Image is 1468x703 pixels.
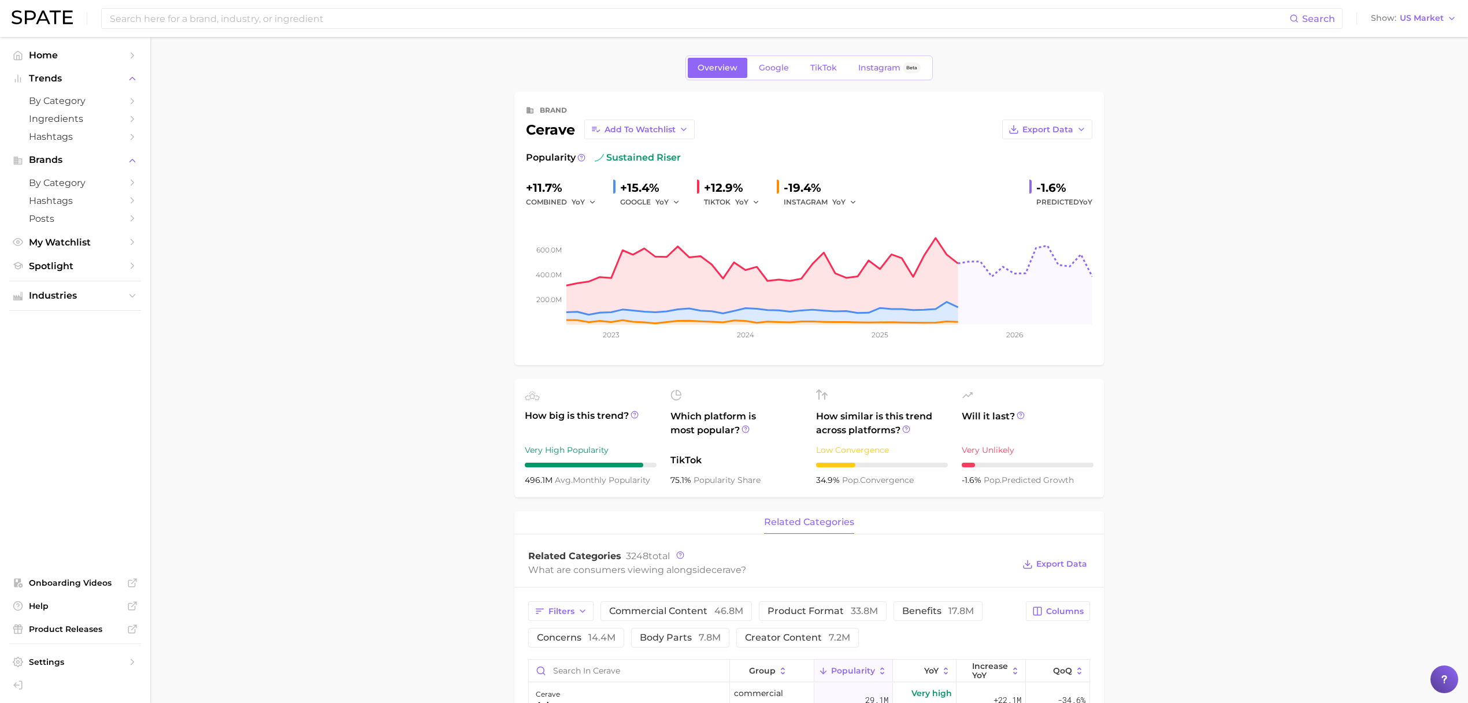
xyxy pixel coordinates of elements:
[603,330,620,339] tspan: 2023
[572,197,585,207] span: YoY
[655,195,680,209] button: YoY
[595,153,604,162] img: sustained riser
[749,666,776,675] span: group
[814,660,893,682] button: Popularity
[588,632,616,643] span: 14.4m
[537,633,616,642] span: concerns
[29,113,121,124] span: Ingredients
[816,410,948,437] span: How similar is this trend across platforms?
[1046,607,1084,616] span: Columns
[704,195,768,209] div: TIKTOK
[525,475,555,485] span: 496.1m
[698,63,737,73] span: Overview
[764,517,854,527] span: related categories
[1079,198,1092,206] span: YoY
[858,63,900,73] span: Instagram
[29,213,121,224] span: Posts
[525,443,657,457] div: Very High Popularity
[655,197,669,207] span: YoY
[851,605,878,616] span: 33.8m
[9,287,141,304] button: Industries
[759,63,789,73] span: Google
[1026,601,1090,621] button: Columns
[29,195,121,206] span: Hashtags
[730,660,814,682] button: group
[832,195,857,209] button: YoY
[1036,195,1092,209] span: Predicted
[9,192,141,210] a: Hashtags
[768,607,878,616] span: product format
[9,128,141,146] a: Hashtags
[1400,15,1444,21] span: US Market
[670,453,802,467] span: TikTok
[29,131,121,142] span: Hashtags
[872,330,888,339] tspan: 2025
[555,475,573,485] abbr: average
[735,197,748,207] span: YoY
[605,125,676,135] span: Add to Watchlist
[525,463,657,467] div: 9 / 10
[109,9,1289,28] input: Search here for a brand, industry, or ingredient
[626,551,670,561] span: total
[948,605,974,616] span: 17.8m
[1302,13,1335,24] span: Search
[893,660,957,682] button: YoY
[536,687,560,701] div: cerave
[9,676,141,694] a: Log out. Currently logged in as Brennan McVicar with e-mail brennan@spate.nyc.
[29,155,121,165] span: Brands
[548,607,574,616] span: Filters
[640,633,721,642] span: body parts
[528,601,594,621] button: Filters
[9,110,141,128] a: Ingredients
[29,237,121,248] span: My Watchlist
[29,624,121,634] span: Product Releases
[1036,178,1092,197] div: -1.6%
[9,620,141,638] a: Product Releases
[694,475,761,485] span: popularity share
[962,463,1093,467] div: 1 / 10
[704,178,768,197] div: +12.9%
[540,103,567,117] div: brand
[9,233,141,251] a: My Watchlist
[1006,330,1023,339] tspan: 2026
[29,291,121,301] span: Industries
[526,151,576,165] span: Popularity
[957,660,1026,682] button: Increase YoY
[29,601,121,611] span: Help
[1036,559,1087,569] span: Export Data
[800,58,847,78] a: TikTok
[9,653,141,671] a: Settings
[29,95,121,106] span: by Category
[832,197,846,207] span: YoY
[526,120,695,139] div: cerave
[1002,120,1092,139] button: Export Data
[1026,660,1089,682] button: QoQ
[9,174,141,192] a: by Category
[829,632,850,643] span: 7.2m
[831,666,875,675] span: Popularity
[784,195,865,209] div: INSTAGRAM
[609,607,743,616] span: commercial content
[529,660,729,682] input: Search in cerave
[620,178,688,197] div: +15.4%
[9,70,141,87] button: Trends
[525,409,657,437] span: How big is this trend?
[29,261,121,271] span: Spotlight
[29,657,121,667] span: Settings
[962,443,1093,457] div: Very Unlikely
[688,58,747,78] a: Overview
[972,661,1008,680] span: Increase YoY
[528,551,621,561] span: Related Categories
[526,178,604,197] div: +11.7%
[962,475,984,485] span: -1.6%
[9,46,141,64] a: Home
[9,257,141,275] a: Spotlight
[784,178,865,197] div: -19.4%
[984,475,1002,485] abbr: popularity index
[714,605,743,616] span: 46.8m
[737,330,754,339] tspan: 2024
[745,633,850,642] span: creator content
[1020,556,1090,572] button: Export Data
[29,50,121,61] span: Home
[526,195,604,209] div: combined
